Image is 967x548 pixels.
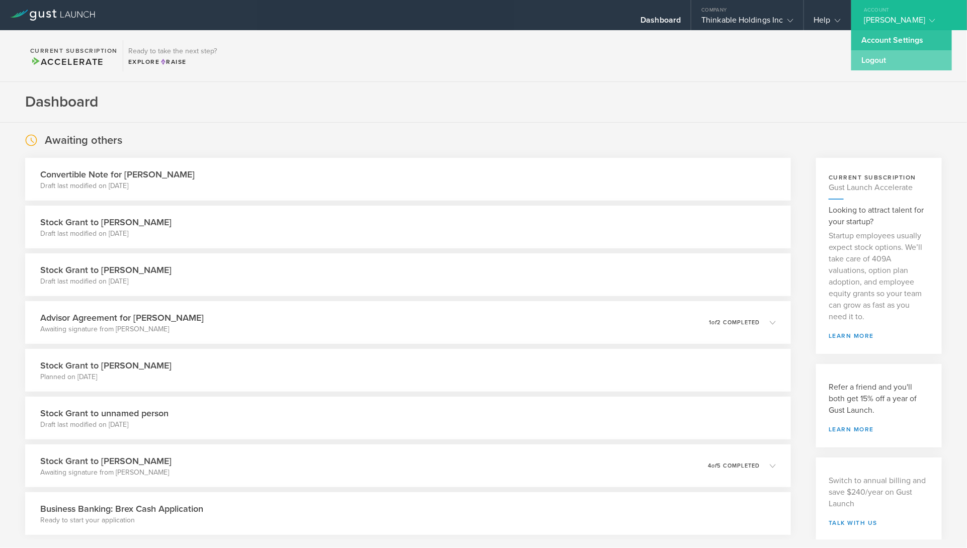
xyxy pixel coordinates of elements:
p: Switch to annual billing and save $240/year on Gust Launch [829,475,929,510]
h3: Stock Grant to [PERSON_NAME] [40,359,172,372]
a: learn more [829,333,929,339]
h3: Stock Grant to [PERSON_NAME] [40,454,172,468]
em: of [711,463,717,469]
h3: Looking to attract talent for your startup? [829,205,929,228]
h2: Current Subscription [30,48,118,54]
h3: Advisor Agreement for [PERSON_NAME] [40,311,204,324]
em: of [711,319,717,326]
a: Talk with us [829,520,929,526]
h3: Ready to take the next step? [128,48,217,55]
p: Draft last modified on [DATE] [40,277,172,287]
div: Thinkable Holdings Inc [701,15,793,30]
div: Explore [128,57,217,66]
p: Awaiting signature from [PERSON_NAME] [40,324,204,334]
span: Accelerate [30,56,104,67]
h3: current subscription [829,173,929,182]
h4: Gust Launch Accelerate [829,182,929,194]
p: Draft last modified on [DATE] [40,181,195,191]
h3: Business Banking: Brex Cash Application [40,502,203,515]
h3: Refer a friend and you'll both get 15% off a year of Gust Launch. [829,382,929,416]
h3: Stock Grant to [PERSON_NAME] [40,216,172,229]
p: 1 2 completed [709,320,760,325]
p: Planned on [DATE] [40,372,172,382]
div: Dashboard [640,15,681,30]
h3: Stock Grant to [PERSON_NAME] [40,263,172,277]
h2: Awaiting others [45,133,122,148]
p: Ready to start your application [40,515,203,525]
p: Awaiting signature from [PERSON_NAME] [40,468,172,478]
p: Startup employees usually expect stock options. We’ll take care of 409A valuations, option plan a... [829,230,929,323]
p: Draft last modified on [DATE] [40,229,172,239]
div: Help [814,15,841,30]
a: Learn more [829,426,929,432]
div: [PERSON_NAME] [864,15,949,30]
div: Ready to take the next step?ExploreRaise [123,40,222,71]
span: Raise [160,58,187,65]
h3: Convertible Note for [PERSON_NAME] [40,168,195,181]
p: 4 5 completed [708,463,760,469]
p: Draft last modified on [DATE] [40,420,169,430]
h3: Stock Grant to unnamed person [40,407,169,420]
